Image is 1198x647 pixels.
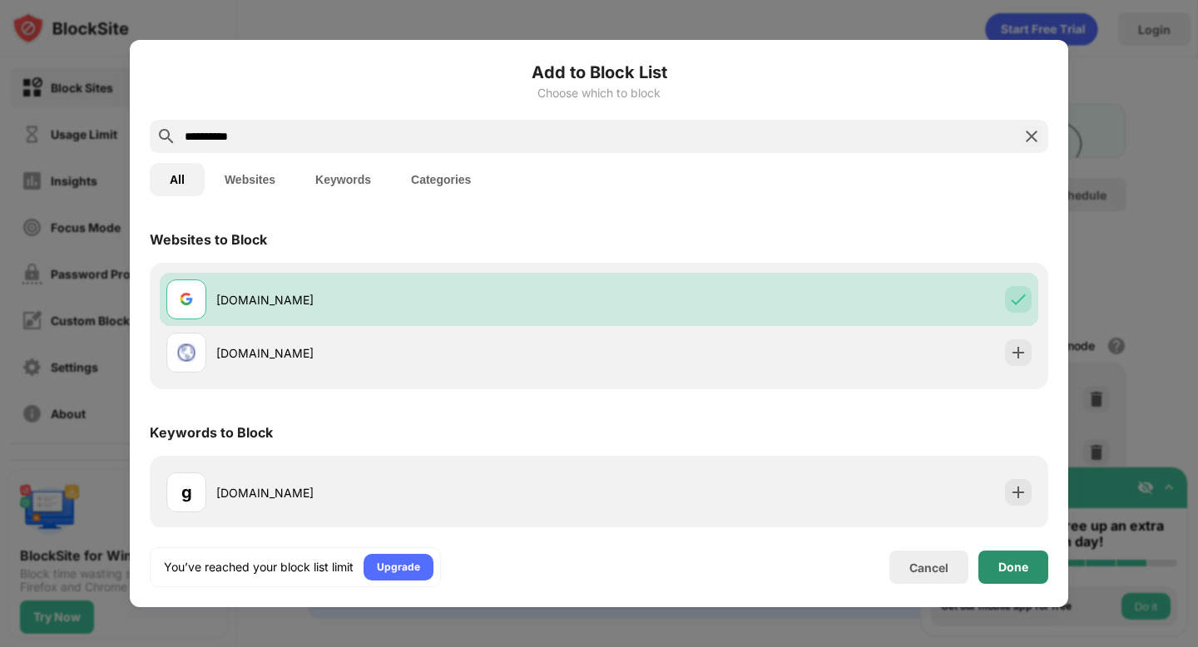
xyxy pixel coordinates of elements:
[216,291,599,309] div: [DOMAIN_NAME]
[176,289,196,309] img: favicons
[176,343,196,363] img: favicons
[156,126,176,146] img: search.svg
[205,163,295,196] button: Websites
[909,561,948,575] div: Cancel
[377,559,420,575] div: Upgrade
[181,480,192,505] div: g
[164,559,354,575] div: You’ve reached your block list limit
[150,424,273,441] div: Keywords to Block
[150,163,205,196] button: All
[295,163,391,196] button: Keywords
[150,60,1048,85] h6: Add to Block List
[150,231,267,248] div: Websites to Block
[216,344,599,362] div: [DOMAIN_NAME]
[391,163,491,196] button: Categories
[1022,126,1042,146] img: search-close
[998,561,1028,574] div: Done
[150,86,1048,100] div: Choose which to block
[216,484,599,501] div: [DOMAIN_NAME]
